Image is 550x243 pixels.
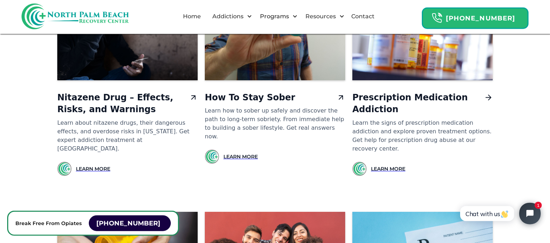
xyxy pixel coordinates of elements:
div: Resources [304,12,338,21]
div: Addictions [211,12,245,21]
h3: Prescription Medication Addiction [352,92,481,116]
div: Resources [299,5,346,28]
a: LEARN MORE [76,165,110,172]
a: LEARN MORE [371,165,405,172]
a: Home [179,5,205,28]
h3: Nitazene Drug – Effects, Risks, and Warnings [57,92,186,116]
a: Contact [347,5,379,28]
a: Nitazene Drug – Effects, Risks, and Warnings [57,92,198,116]
div: Learn about nitazene drugs, their dangerous effects, and overdose risks in [US_STATE]. Get expert... [57,119,198,153]
a: How To Stay Sober [205,92,345,104]
iframe: Tidio Chat [452,197,547,230]
img: Header Calendar Icons [431,13,442,24]
div: Programs [254,5,299,28]
div: Programs [258,12,291,21]
h3: How To Stay Sober [205,92,295,104]
a: Header Calendar Icons[PHONE_NUMBER] [422,4,529,29]
strong: [PHONE_NUMBER] [96,219,160,227]
div: Learn the signs of prescription medication addiction and explore proven treatment options. Get he... [352,119,493,153]
a: Prescription Medication Addiction [352,92,493,116]
p: Break Free From Opiates [15,219,82,228]
div: Addictions [206,5,254,28]
div: Learn how to sober up safely and discover the path to long-term sobriety. From immediate help to ... [205,106,345,141]
a: [PHONE_NUMBER] [89,215,171,231]
strong: [PHONE_NUMBER] [446,14,515,22]
a: LEARN MORE [223,153,258,160]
